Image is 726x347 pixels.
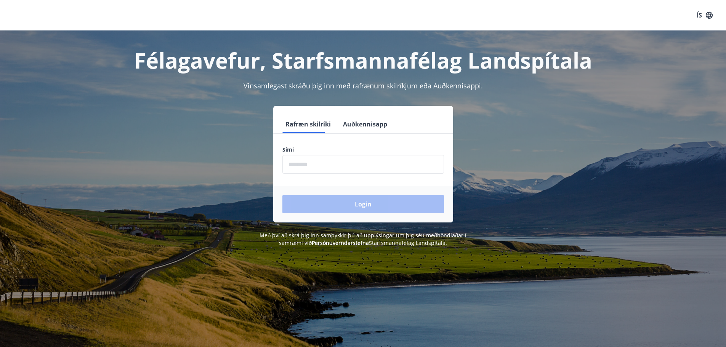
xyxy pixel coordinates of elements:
span: Með því að skrá þig inn samþykkir þú að upplýsingar um þig séu meðhöndlaðar í samræmi við Starfsm... [260,232,466,246]
label: Sími [282,146,444,154]
h1: Félagavefur, Starfsmannafélag Landspítala [98,46,628,75]
button: Rafræn skilríki [282,115,334,133]
button: ÍS [692,8,717,22]
span: Vinsamlegast skráðu þig inn með rafrænum skilríkjum eða Auðkennisappi. [244,81,483,90]
a: Persónuverndarstefna [312,239,369,246]
button: Auðkennisapp [340,115,390,133]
